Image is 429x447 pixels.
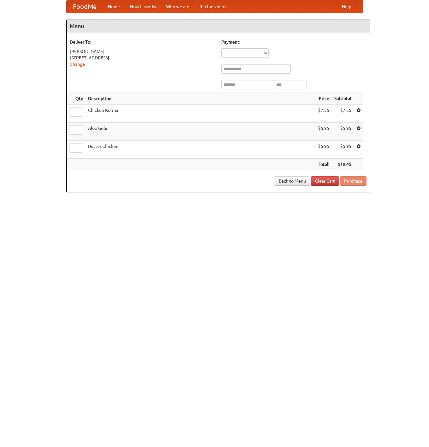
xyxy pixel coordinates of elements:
[70,55,215,61] div: [STREET_ADDRESS]
[337,0,356,13] a: Help
[315,123,332,141] td: $5.95
[275,176,310,186] a: Back to Menu
[70,48,215,55] div: [PERSON_NAME]
[332,123,354,141] td: $5.95
[332,141,354,159] td: $5.95
[67,93,86,105] th: Qty
[86,123,315,141] td: Aloo Gobi
[315,141,332,159] td: $5.95
[332,93,354,105] th: Subtotal
[70,62,85,67] a: Change
[332,159,354,170] th: $19.45
[221,39,366,45] h5: Payment:
[103,0,125,13] a: Home
[86,93,315,105] th: Description
[86,105,315,123] td: Chicken Korma
[315,159,332,170] th: Total:
[67,20,370,33] h4: Menu
[194,0,232,13] a: Recipe videos
[315,105,332,123] td: $7.55
[86,141,315,159] td: Butter Chicken
[332,105,354,123] td: $7.55
[311,176,339,186] a: Clear Cart
[315,93,332,105] th: Price
[67,0,103,13] a: FoodMe
[125,0,161,13] a: How it works
[340,176,366,186] button: Purchase
[70,39,215,45] h5: Deliver To:
[161,0,194,13] a: Who we are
